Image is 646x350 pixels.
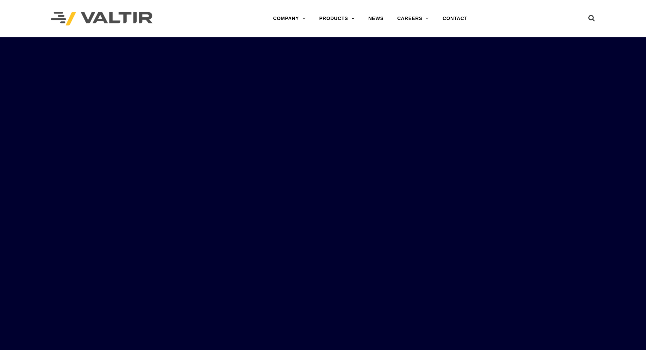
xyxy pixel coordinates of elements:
[390,12,436,25] a: CAREERS
[266,12,312,25] a: COMPANY
[361,12,390,25] a: NEWS
[51,12,153,26] img: Valtir
[312,12,361,25] a: PRODUCTS
[436,12,474,25] a: CONTACT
